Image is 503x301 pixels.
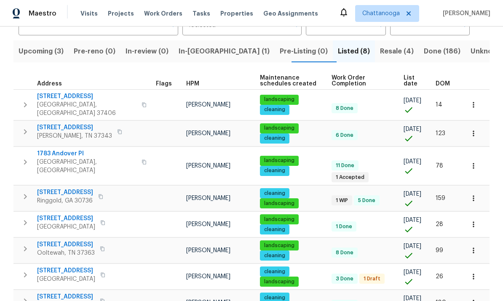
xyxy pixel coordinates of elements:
[436,221,443,227] span: 28
[37,158,136,175] span: [GEOGRAPHIC_DATA], [GEOGRAPHIC_DATA]
[332,75,390,87] span: Work Order Completion
[332,162,358,169] span: 11 Done
[126,45,169,57] span: In-review (0)
[338,45,370,57] span: Listed (8)
[261,190,289,197] span: cleaning
[332,275,357,282] span: 3 Done
[360,275,384,282] span: 1 Draft
[19,45,64,57] span: Upcoming (3)
[37,101,136,117] span: [GEOGRAPHIC_DATA], [GEOGRAPHIC_DATA] 37406
[261,167,289,174] span: cleaning
[37,240,95,249] span: [STREET_ADDRESS]
[424,45,460,57] span: Done (186)
[261,216,298,223] span: landscaping
[261,125,298,132] span: landscaping
[332,197,351,204] span: 1 WIP
[436,195,445,201] span: 159
[355,197,379,204] span: 5 Done
[260,75,317,87] span: Maintenance schedules created
[186,274,230,280] span: [PERSON_NAME]
[37,123,112,132] span: [STREET_ADDRESS]
[436,248,443,253] span: 99
[37,132,112,140] span: [PERSON_NAME], TN 37343
[404,191,421,197] span: [DATE]
[261,252,289,259] span: cleaning
[404,98,421,104] span: [DATE]
[332,105,357,112] span: 8 Done
[436,81,450,87] span: DOM
[156,81,172,87] span: Flags
[261,106,289,113] span: cleaning
[186,248,230,253] span: [PERSON_NAME]
[37,81,62,87] span: Address
[37,197,93,205] span: Ringgold, GA 30736
[186,102,230,108] span: [PERSON_NAME]
[37,223,95,231] span: [GEOGRAPHIC_DATA]
[37,92,136,101] span: [STREET_ADDRESS]
[332,249,357,256] span: 8 Done
[186,221,230,227] span: [PERSON_NAME]
[332,223,356,230] span: 1 Done
[261,200,298,207] span: landscaping
[29,9,56,18] span: Maestro
[261,268,289,275] span: cleaning
[436,131,445,136] span: 123
[436,163,443,169] span: 78
[80,9,98,18] span: Visits
[404,75,421,87] span: List date
[74,45,115,57] span: Pre-reno (0)
[37,275,95,283] span: [GEOGRAPHIC_DATA]
[404,159,421,165] span: [DATE]
[37,214,95,223] span: [STREET_ADDRESS]
[186,81,199,87] span: HPM
[263,9,318,18] span: Geo Assignments
[261,96,298,103] span: landscaping
[179,45,270,57] span: In-[GEOGRAPHIC_DATA] (1)
[261,278,298,285] span: landscaping
[186,131,230,136] span: [PERSON_NAME]
[280,45,328,57] span: Pre-Listing (0)
[439,9,490,18] span: [PERSON_NAME]
[220,9,253,18] span: Properties
[37,249,95,257] span: Ooltewah, TN 37363
[144,9,182,18] span: Work Orders
[380,45,414,57] span: Resale (4)
[261,157,298,164] span: landscaping
[108,9,134,18] span: Projects
[37,293,95,301] span: [STREET_ADDRESS]
[404,217,421,223] span: [DATE]
[261,242,298,249] span: landscaping
[37,149,136,158] span: 1783 Andover Pl
[186,195,230,201] span: [PERSON_NAME]
[404,126,421,132] span: [DATE]
[404,269,421,275] span: [DATE]
[261,135,289,142] span: cleaning
[362,9,400,18] span: Chattanooga
[436,274,443,280] span: 26
[404,243,421,249] span: [DATE]
[332,174,368,181] span: 1 Accepted
[37,266,95,275] span: [STREET_ADDRESS]
[186,163,230,169] span: [PERSON_NAME]
[436,102,442,108] span: 14
[261,226,289,233] span: cleaning
[37,188,93,197] span: [STREET_ADDRESS]
[332,132,357,139] span: 6 Done
[193,11,210,16] span: Tasks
